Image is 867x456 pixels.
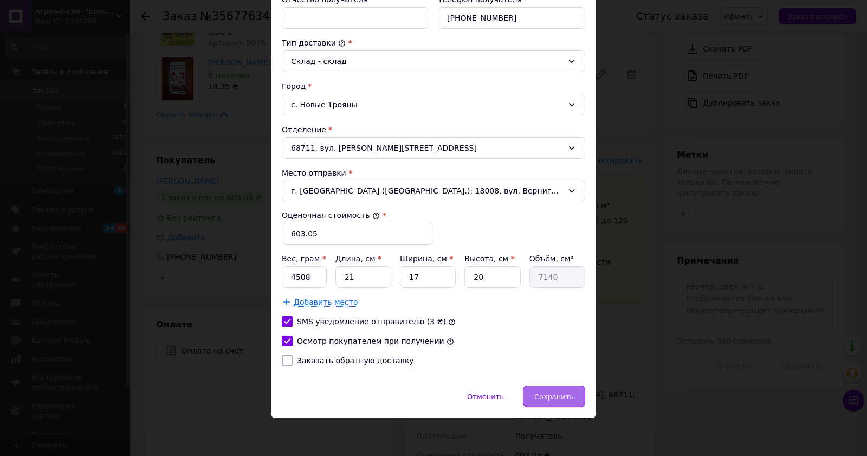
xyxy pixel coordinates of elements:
[291,55,563,67] div: Склад - склад
[297,317,446,326] label: SMS уведомление отправителю (3 ₴)
[294,298,358,307] span: Добавить место
[291,185,563,196] span: г. [GEOGRAPHIC_DATA] ([GEOGRAPHIC_DATA].); 18008, вул. Вернигори, 12/99
[282,81,585,92] div: Город
[467,393,504,401] span: Отменить
[400,254,453,263] label: Ширина, см
[282,124,585,135] div: Отделение
[282,168,585,178] div: Место отправки
[438,7,585,29] input: +380
[282,37,585,48] div: Тип доставки
[282,137,585,159] div: 68711, вул. [PERSON_NAME][STREET_ADDRESS]
[297,356,414,365] label: Заказать обратную доставку
[282,254,326,263] label: Вес, грам
[282,94,585,115] div: с. Новые Трояны
[529,253,585,264] div: Объём, см³
[534,393,574,401] span: Сохранить
[282,211,380,220] label: Оценочная стоимость
[335,254,381,263] label: Длина, см
[464,254,514,263] label: Высота, см
[297,337,444,345] label: Осмотр покупателем при получении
